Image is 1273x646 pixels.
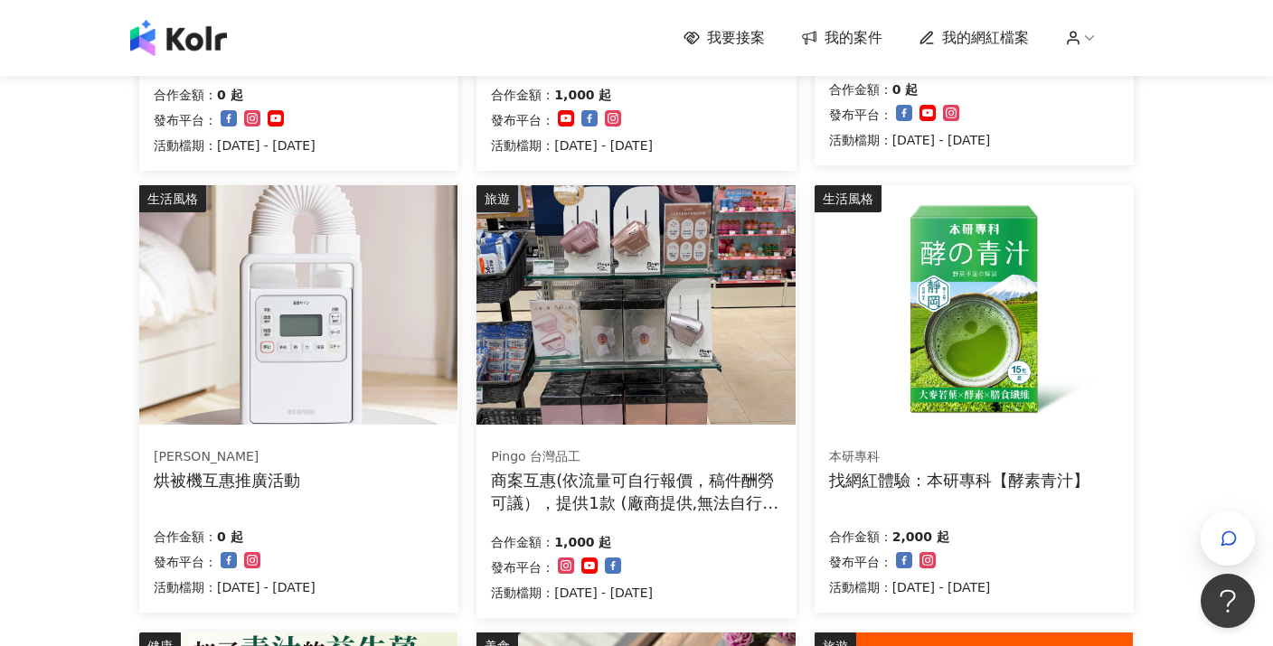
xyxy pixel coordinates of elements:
[491,84,554,106] p: 合作金額：
[139,185,206,212] div: 生活風格
[491,582,653,604] p: 活動檔期：[DATE] - [DATE]
[892,526,949,548] p: 2,000 起
[217,526,243,548] p: 0 起
[825,28,882,48] span: 我的案件
[154,84,217,106] p: 合作金額：
[154,109,217,131] p: 發布平台：
[154,469,300,492] div: 烘被機互惠推廣活動
[154,551,217,573] p: 發布平台：
[829,129,991,151] p: 活動檔期：[DATE] - [DATE]
[801,28,882,48] a: 我的案件
[829,551,892,573] p: 發布平台：
[491,109,554,131] p: 發布平台：
[829,79,892,100] p: 合作金額：
[491,448,780,466] div: Pingo 台灣品工
[1201,574,1255,628] iframe: Help Scout Beacon - Open
[892,79,919,100] p: 0 起
[829,104,892,126] p: 發布平台：
[491,531,554,553] p: 合作金額：
[942,28,1029,48] span: 我的網紅檔案
[154,135,316,156] p: 活動檔期：[DATE] - [DATE]
[491,135,653,156] p: 活動檔期：[DATE] - [DATE]
[684,28,765,48] a: 我要接案
[829,469,1089,492] div: 找網紅體驗：本研專科【酵素青汁】
[130,20,227,56] img: logo
[139,185,457,425] img: 強力烘被機 FK-H1
[829,576,991,598] p: 活動檔期：[DATE] - [DATE]
[829,526,892,548] p: 合作金額：
[154,448,300,466] div: [PERSON_NAME]
[476,185,795,425] img: Pingo 台灣品工 TRAVEL Qmini 2.0奈米負離子極輕吹風機
[491,557,554,578] p: 發布平台：
[476,185,518,212] div: 旅遊
[154,526,217,548] p: 合作金額：
[217,84,243,106] p: 0 起
[491,469,781,514] div: 商案互惠(依流量可自行報價，稿件酬勞可議），提供1款 (廠商提供,無法自行選擇顏色)
[554,531,611,553] p: 1,000 起
[707,28,765,48] span: 我要接案
[554,84,611,106] p: 1,000 起
[815,185,882,212] div: 生活風格
[919,28,1029,48] a: 我的網紅檔案
[154,576,316,598] p: 活動檔期：[DATE] - [DATE]
[829,448,1089,466] div: 本研專科
[815,185,1133,425] img: 酵素青汁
